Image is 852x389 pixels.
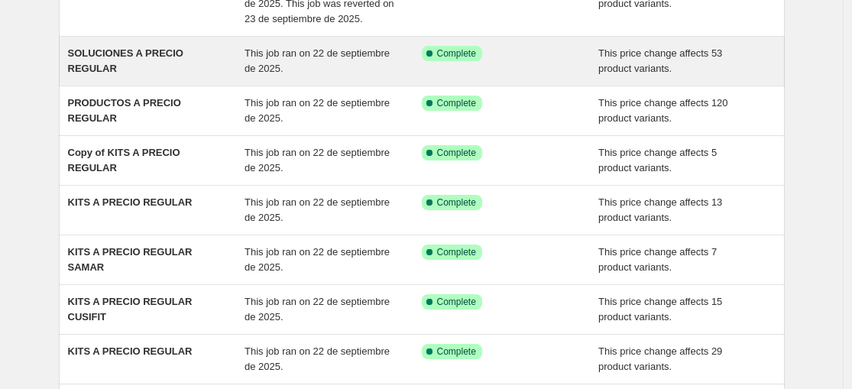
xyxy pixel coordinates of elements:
span: This price change affects 13 product variants. [598,196,722,223]
span: This job ran on 22 de septiembre de 2025. [245,47,390,74]
span: PRODUCTOS A PRECIO REGULAR [68,97,181,124]
span: This job ran on 22 de septiembre de 2025. [245,246,390,273]
span: KITS A PRECIO REGULAR [68,345,193,357]
span: This price change affects 29 product variants. [598,345,722,372]
span: SOLUCIONES A PRECIO REGULAR [68,47,183,74]
span: This job ran on 22 de septiembre de 2025. [245,147,390,173]
span: This price change affects 15 product variants. [598,296,722,323]
span: KITS A PRECIO REGULAR SAMAR [68,246,193,273]
span: Complete [437,97,476,109]
span: This price change affects 120 product variants. [598,97,728,124]
span: This job ran on 22 de septiembre de 2025. [245,296,390,323]
span: Complete [437,296,476,308]
span: KITS A PRECIO REGULAR [68,196,193,208]
span: This price change affects 53 product variants. [598,47,722,74]
span: Complete [437,246,476,258]
span: KITS A PRECIO REGULAR CUSIFIT [68,296,193,323]
span: This job ran on 22 de septiembre de 2025. [245,97,390,124]
span: This job ran on 22 de septiembre de 2025. [245,196,390,223]
span: This job ran on 22 de septiembre de 2025. [245,345,390,372]
span: This price change affects 5 product variants. [598,147,717,173]
span: Complete [437,345,476,358]
span: This price change affects 7 product variants. [598,246,717,273]
span: Copy of KITS A PRECIO REGULAR [68,147,180,173]
span: Complete [437,47,476,60]
span: Complete [437,196,476,209]
span: Complete [437,147,476,159]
